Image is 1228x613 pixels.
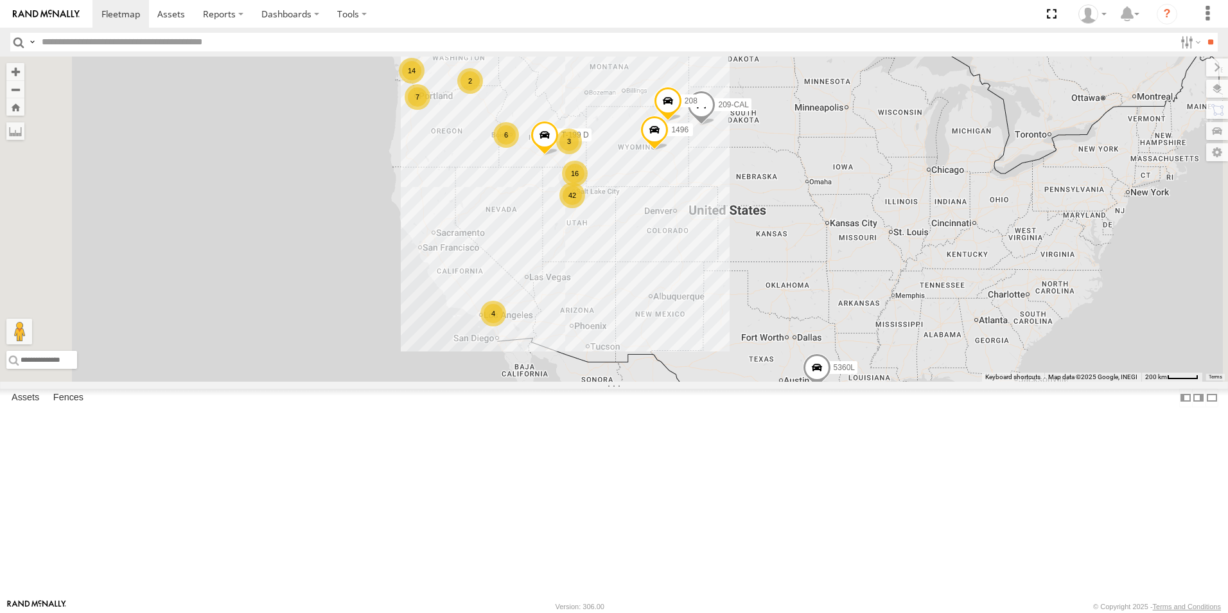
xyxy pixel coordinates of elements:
span: 209-CAL [718,100,748,109]
label: Fences [47,389,90,407]
span: T-199 D [561,131,589,140]
span: 1496 [671,125,689,134]
label: Hide Summary Table [1206,389,1218,407]
label: Measure [6,122,24,140]
label: Search Query [27,33,37,51]
div: 7 [405,84,430,110]
div: 4 [480,301,506,326]
i: ? [1157,4,1177,24]
span: 5360L [834,363,855,372]
button: Zoom out [6,80,24,98]
button: Keyboard shortcuts [985,373,1040,382]
span: Map data ©2025 Google, INEGI [1048,373,1137,380]
span: 208 [685,96,697,105]
span: 200 km [1145,373,1167,380]
div: 6 [493,122,519,148]
button: Zoom in [6,63,24,80]
a: Visit our Website [7,600,66,613]
label: Search Filter Options [1175,33,1203,51]
a: Terms (opens in new tab) [1209,375,1222,380]
div: 2 [457,68,483,94]
a: Terms and Conditions [1153,603,1221,610]
div: 3 [556,129,582,154]
div: Version: 306.00 [556,603,604,610]
div: © Copyright 2025 - [1093,603,1221,610]
label: Assets [5,389,46,407]
img: rand-logo.svg [13,10,80,19]
div: 16 [562,161,588,186]
div: 14 [399,58,425,84]
label: Map Settings [1206,143,1228,161]
label: Dock Summary Table to the Right [1192,389,1205,407]
label: Dock Summary Table to the Left [1179,389,1192,407]
div: 42 [559,182,585,208]
div: Heidi Drysdale [1074,4,1111,24]
button: Zoom Home [6,98,24,116]
button: Map Scale: 200 km per 45 pixels [1141,373,1202,382]
button: Drag Pegman onto the map to open Street View [6,319,32,344]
